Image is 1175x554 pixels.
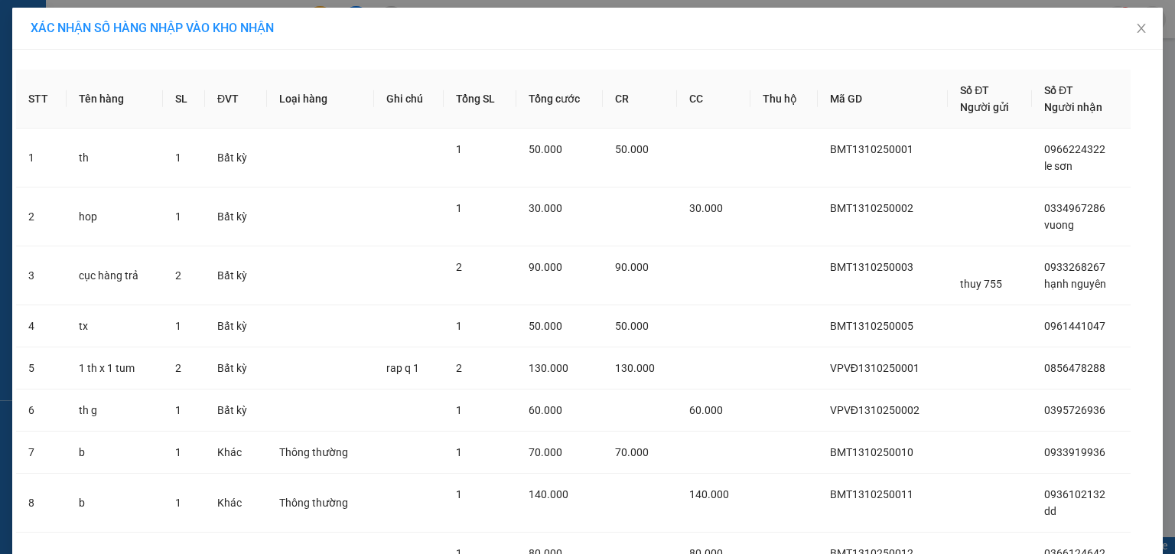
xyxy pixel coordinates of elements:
[603,70,676,129] th: CR
[818,70,949,129] th: Mã GD
[16,389,67,432] td: 6
[689,488,729,500] span: 140.000
[830,488,913,500] span: BMT1310250011
[529,446,562,458] span: 70.000
[1044,278,1106,290] span: hạnh nguyên
[456,202,462,214] span: 1
[1044,219,1074,231] span: vuong
[615,143,649,155] span: 50.000
[175,320,181,332] span: 1
[1044,143,1105,155] span: 0966224322
[374,70,444,129] th: Ghi chú
[16,129,67,187] td: 1
[615,362,655,374] span: 130.000
[750,70,818,129] th: Thu hộ
[516,70,603,129] th: Tổng cước
[615,320,649,332] span: 50.000
[1120,8,1163,51] button: Close
[830,362,919,374] span: VPVĐ1310250001
[67,70,163,129] th: Tên hàng
[16,70,67,129] th: STT
[615,446,649,458] span: 70.000
[1044,505,1056,517] span: dd
[267,432,374,474] td: Thông thường
[1044,488,1105,500] span: 0936102132
[175,446,181,458] span: 1
[689,404,723,416] span: 60.000
[16,305,67,347] td: 4
[175,497,181,509] span: 1
[31,21,274,35] span: XÁC NHẬN SỐ HÀNG NHẬP VÀO KHO NHẬN
[960,101,1009,113] span: Người gửi
[960,84,989,96] span: Số ĐT
[456,362,462,374] span: 2
[205,129,267,187] td: Bất kỳ
[267,70,374,129] th: Loại hàng
[386,362,419,374] span: rap q 1
[175,152,181,164] span: 1
[16,474,67,533] td: 8
[16,432,67,474] td: 7
[175,210,181,223] span: 1
[67,129,163,187] td: th
[1044,404,1105,416] span: 0395726936
[205,70,267,129] th: ĐVT
[16,246,67,305] td: 3
[267,474,374,533] td: Thông thường
[205,389,267,432] td: Bất kỳ
[456,320,462,332] span: 1
[1044,261,1105,273] span: 0933268267
[16,187,67,246] td: 2
[205,347,267,389] td: Bất kỳ
[456,446,462,458] span: 1
[16,347,67,389] td: 5
[205,432,267,474] td: Khác
[67,187,163,246] td: hop
[529,320,562,332] span: 50.000
[830,202,913,214] span: BMT1310250002
[67,474,163,533] td: b
[67,389,163,432] td: th g
[1044,446,1105,458] span: 0933919936
[830,143,913,155] span: BMT1310250001
[205,474,267,533] td: Khác
[205,246,267,305] td: Bất kỳ
[444,70,516,129] th: Tổng SL
[960,278,1002,290] span: thuy 755
[529,202,562,214] span: 30.000
[677,70,750,129] th: CC
[1044,362,1105,374] span: 0856478288
[529,261,562,273] span: 90.000
[205,305,267,347] td: Bất kỳ
[175,404,181,416] span: 1
[1044,160,1072,172] span: le sơn
[456,488,462,500] span: 1
[163,70,205,129] th: SL
[1044,84,1073,96] span: Số ĐT
[67,347,163,389] td: 1 th x 1 tum
[67,305,163,347] td: tx
[830,261,913,273] span: BMT1310250003
[689,202,723,214] span: 30.000
[529,488,568,500] span: 140.000
[615,261,649,273] span: 90.000
[529,362,568,374] span: 130.000
[1135,22,1147,34] span: close
[1044,101,1102,113] span: Người nhận
[175,269,181,282] span: 2
[529,404,562,416] span: 60.000
[456,261,462,273] span: 2
[67,246,163,305] td: cục hàng trả
[830,404,919,416] span: VPVĐ1310250002
[830,446,913,458] span: BMT1310250010
[456,404,462,416] span: 1
[1044,202,1105,214] span: 0334967286
[67,432,163,474] td: b
[205,187,267,246] td: Bất kỳ
[1044,320,1105,332] span: 0961441047
[529,143,562,155] span: 50.000
[830,320,913,332] span: BMT1310250005
[456,143,462,155] span: 1
[175,362,181,374] span: 2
